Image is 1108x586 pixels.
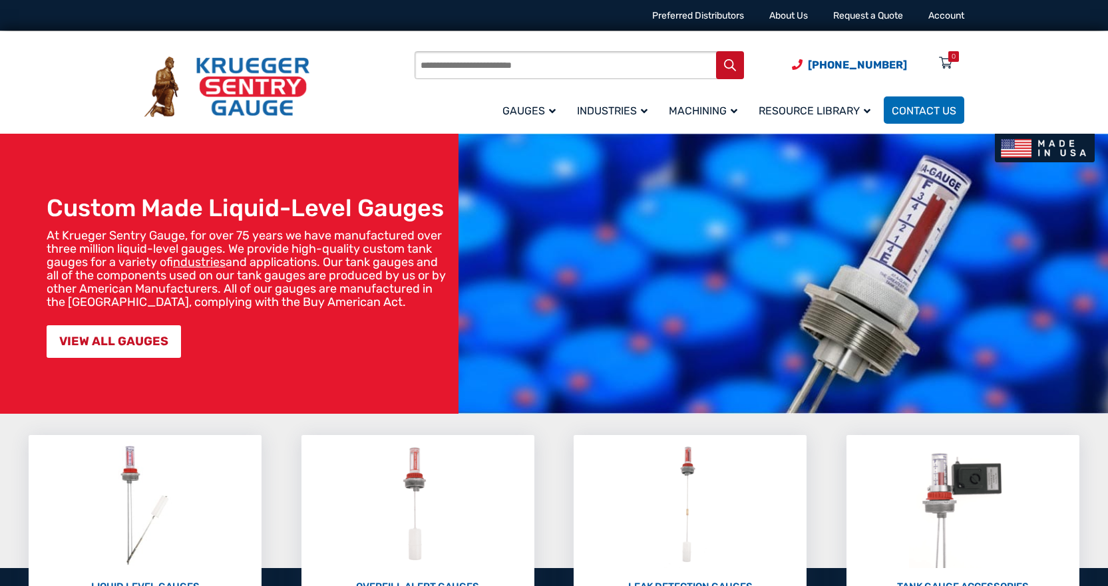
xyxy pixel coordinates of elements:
h1: Custom Made Liquid-Level Gauges [47,194,452,222]
span: Resource Library [759,104,870,117]
img: Made In USA [995,134,1095,162]
a: Gauges [494,94,569,126]
a: About Us [769,10,808,21]
a: Phone Number (920) 434-8860 [792,57,907,73]
a: Industries [569,94,661,126]
span: Industries [577,104,647,117]
img: bg_hero_bannerksentry [459,134,1108,414]
a: VIEW ALL GAUGES [47,325,181,358]
a: Request a Quote [833,10,903,21]
img: Krueger Sentry Gauge [144,57,309,118]
a: Machining [661,94,751,126]
span: Gauges [502,104,556,117]
a: Resource Library [751,94,884,126]
p: At Krueger Sentry Gauge, for over 75 years we have manufactured over three million liquid-level g... [47,229,452,309]
span: [PHONE_NUMBER] [808,59,907,71]
div: 0 [952,51,956,62]
img: Overfill Alert Gauges [388,442,447,568]
a: Preferred Distributors [652,10,744,21]
a: industries [173,255,226,269]
span: Contact Us [892,104,956,117]
img: Leak Detection Gauges [664,442,717,568]
img: Liquid Level Gauges [110,442,180,568]
span: Machining [669,104,737,117]
a: Contact Us [884,96,964,124]
img: Tank Gauge Accessories [909,442,1016,568]
a: Account [928,10,964,21]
